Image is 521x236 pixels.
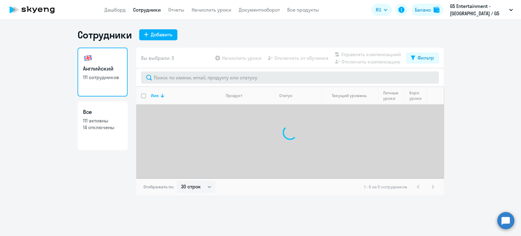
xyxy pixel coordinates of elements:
[168,7,184,13] a: Отчеты
[433,7,440,13] img: balance
[279,93,292,98] div: Статус
[406,53,439,64] button: Фильтр
[151,31,172,38] div: Добавить
[78,101,128,150] a: Все111 активны14 отключены
[139,29,177,40] button: Добавить
[332,93,367,98] div: Текущий уровень
[83,53,93,63] img: english
[415,6,431,13] div: Баланс
[133,7,161,13] a: Сотрудники
[364,184,407,190] span: 1 - 0 из 0 сотрудников
[83,117,122,124] p: 111 активны
[371,4,392,16] button: RU
[83,74,122,81] p: 111 сотрудников
[104,7,126,13] a: Дашборд
[192,7,231,13] a: Начислить уроки
[287,7,319,13] a: Все продукты
[151,93,159,98] div: Имя
[83,65,122,73] h3: Английский
[411,4,443,16] button: Балансbalance
[83,124,122,131] p: 14 отключены
[151,93,221,98] div: Имя
[418,54,434,61] div: Фильтр
[141,71,439,84] input: Поиск по имени, email, продукту или статусу
[143,184,174,190] span: Отображать по:
[78,48,128,96] a: Английский111 сотрудников
[239,7,280,13] a: Документооборот
[450,2,507,17] p: G5 Entertainment - [GEOGRAPHIC_DATA] / G5 Holdings LTD, G5 Ent - LT
[141,54,174,62] span: Вы выбрали: 0
[226,93,242,98] div: Продукт
[326,93,378,98] div: Текущий уровень
[383,90,404,101] div: Личные уроки
[409,90,426,101] div: Корп. уроки
[447,2,516,17] button: G5 Entertainment - [GEOGRAPHIC_DATA] / G5 Holdings LTD, G5 Ent - LT
[376,6,381,13] span: RU
[78,29,132,41] h1: Сотрудники
[83,108,122,116] h3: Все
